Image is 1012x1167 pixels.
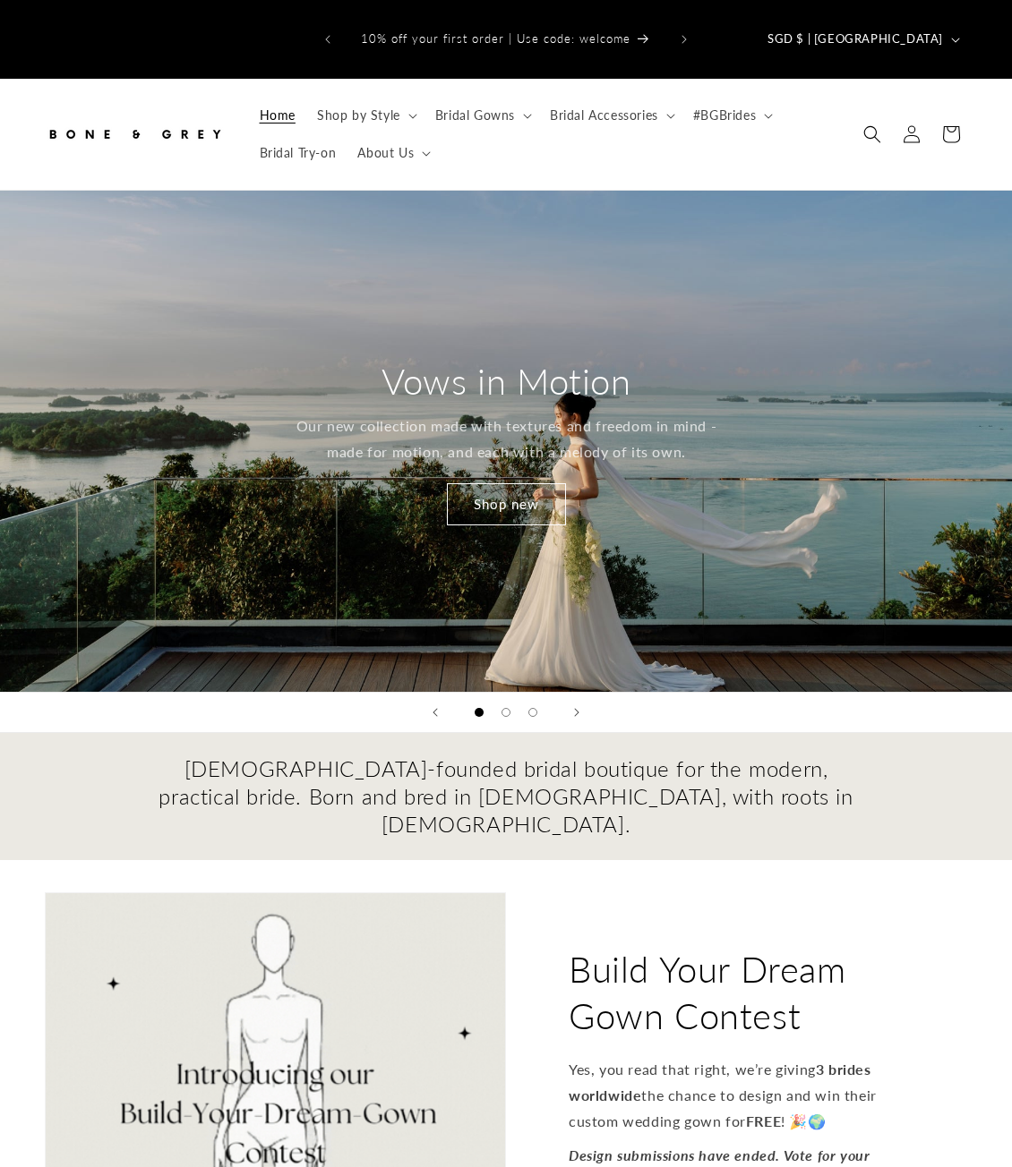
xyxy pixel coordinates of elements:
[757,22,967,56] button: SGD $ | [GEOGRAPHIC_DATA]
[519,699,546,726] button: Load slide 3 of 3
[260,107,296,124] span: Home
[308,22,347,56] button: Previous announcement
[45,115,224,154] img: Bone and Grey Bridal
[746,1112,781,1129] strong: FREE
[665,22,704,56] button: Next announcement
[260,145,337,161] span: Bridal Try-on
[382,358,630,405] h2: Vows in Motion
[557,693,596,732] button: Next slide
[317,107,400,124] span: Shop by Style
[157,754,855,839] h2: [DEMOGRAPHIC_DATA]-founded bridal boutique for the modern, practical bride. Born and bred in [DEM...
[693,107,756,124] span: #BGBrides
[416,693,455,732] button: Previous slide
[466,699,493,726] button: Load slide 1 of 3
[306,97,425,134] summary: Shop by Style
[447,482,566,524] a: Shop new
[249,134,347,172] a: Bridal Try-on
[294,413,719,465] p: Our new collection made with textures and freedom in mind - made for motion, and each with a melo...
[682,97,780,134] summary: #BGBrides
[435,107,515,124] span: Bridal Gowns
[249,97,306,134] a: Home
[853,115,892,154] summary: Search
[550,107,658,124] span: Bridal Accessories
[569,1057,905,1134] p: Yes, you read that right, we’re giving the chance to design and win their custom wedding gown for...
[425,97,539,134] summary: Bridal Gowns
[347,134,438,172] summary: About Us
[569,946,905,1039] h2: Build Your Dream Gown Contest
[361,31,630,46] span: 10% off your first order | Use code: welcome
[493,699,519,726] button: Load slide 2 of 3
[357,145,414,161] span: About Us
[768,30,943,48] span: SGD $ | [GEOGRAPHIC_DATA]
[569,1061,871,1103] strong: 3 brides worldwide
[39,107,231,160] a: Bone and Grey Bridal
[539,97,682,134] summary: Bridal Accessories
